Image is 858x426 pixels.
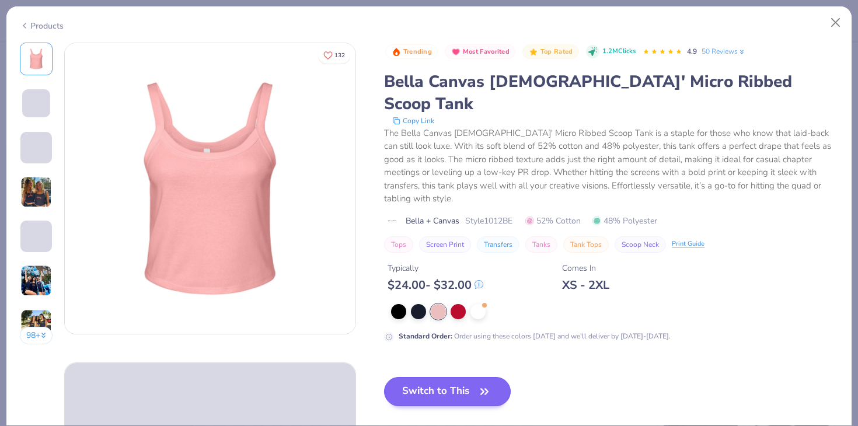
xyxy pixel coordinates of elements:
button: Close [825,12,847,34]
button: 98+ [20,327,53,344]
img: Top Rated sort [529,47,538,57]
span: Top Rated [540,48,573,55]
span: Bella + Canvas [406,215,459,227]
button: copy to clipboard [389,115,438,127]
img: brand logo [384,217,400,226]
img: User generated content [20,163,22,195]
div: Typically [388,262,483,274]
button: Transfers [477,236,519,253]
img: User generated content [20,252,22,284]
button: Like [318,47,350,64]
div: Bella Canvas [DEMOGRAPHIC_DATA]' Micro Ribbed Scoop Tank [384,71,838,115]
img: Front [22,45,50,73]
button: Switch to This [384,377,511,406]
img: Front [65,43,355,334]
div: $ 24.00 - $ 32.00 [388,278,483,292]
span: 4.9 [687,47,697,56]
button: Screen Print [419,236,471,253]
span: Most Favorited [463,48,510,55]
div: Comes In [562,262,609,274]
button: Tanks [525,236,557,253]
span: 132 [334,53,345,58]
button: Badge Button [385,44,438,60]
button: Tops [384,236,413,253]
div: XS - 2XL [562,278,609,292]
div: Order using these colors [DATE] and we'll deliver by [DATE]-[DATE]. [399,331,671,341]
img: Most Favorited sort [451,47,461,57]
strong: Standard Order : [399,331,452,341]
button: Badge Button [445,44,515,60]
img: User generated content [20,309,52,341]
span: 48% Polyester [592,215,657,227]
div: Products [20,20,64,32]
div: 4.9 Stars [643,43,682,61]
span: 1.2M Clicks [602,47,636,57]
div: Print Guide [672,239,704,249]
button: Tank Tops [563,236,609,253]
a: 50 Reviews [702,46,746,57]
span: Trending [403,48,432,55]
div: The Bella Canvas [DEMOGRAPHIC_DATA]' Micro Ribbed Scoop Tank is a staple for those who know that ... [384,127,838,205]
button: Badge Button [522,44,578,60]
img: Trending sort [392,47,401,57]
button: Scoop Neck [615,236,666,253]
span: 52% Cotton [525,215,581,227]
img: User generated content [20,265,52,296]
span: Style 1012BE [465,215,512,227]
img: User generated content [20,176,52,208]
